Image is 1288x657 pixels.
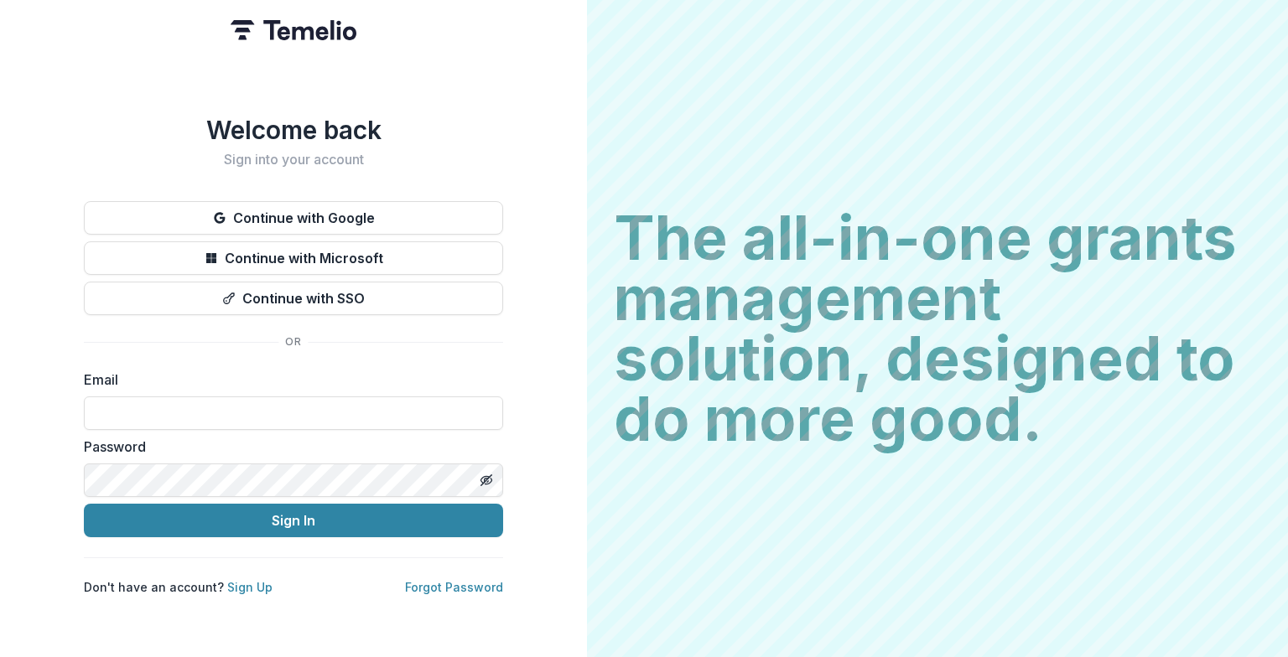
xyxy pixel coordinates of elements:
label: Password [84,437,493,457]
h1: Welcome back [84,115,503,145]
a: Sign Up [227,580,273,594]
a: Forgot Password [405,580,503,594]
button: Toggle password visibility [473,467,500,494]
label: Email [84,370,493,390]
button: Continue with Microsoft [84,241,503,275]
img: Temelio [231,20,356,40]
button: Continue with Google [84,201,503,235]
p: Don't have an account? [84,578,273,596]
button: Continue with SSO [84,282,503,315]
h2: Sign into your account [84,152,503,168]
button: Sign In [84,504,503,537]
